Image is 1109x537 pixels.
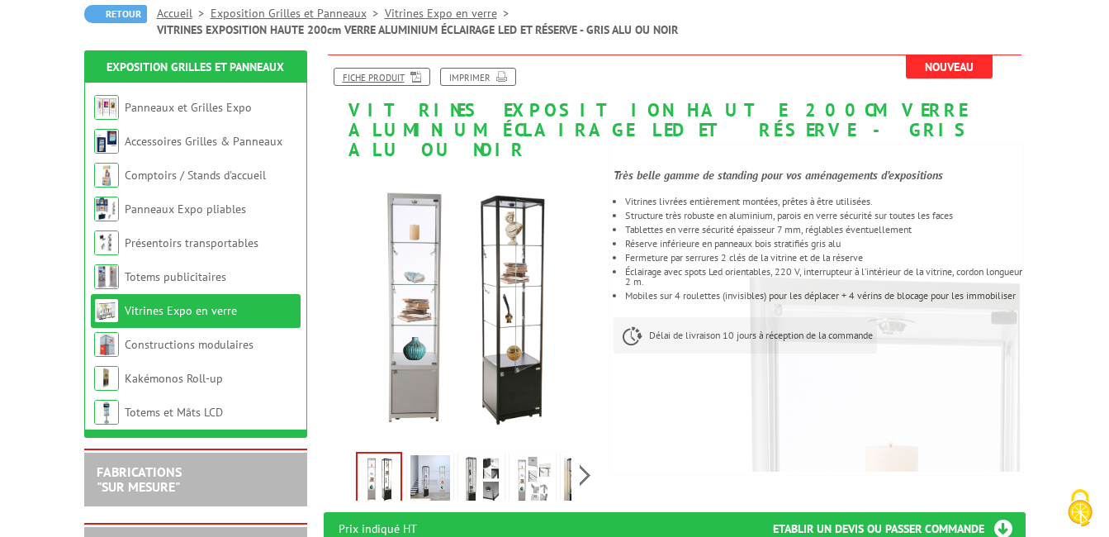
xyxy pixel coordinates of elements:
span: Next [577,462,593,489]
button: Cookies (fenêtre modale) [1051,481,1109,537]
img: Présentoirs transportables [94,230,119,255]
a: Comptoirs / Stands d'accueil [125,168,266,183]
a: Vitrines Expo en verre [125,303,237,318]
img: vitrine_exposition_verre_verticale_loquet_gris_aluminium_noir_laque_2228406.jpg [324,169,602,447]
img: Constructions modulaires [94,332,119,357]
img: Accessoires Grilles & Panneaux [94,129,119,154]
a: Totems publicitaires [125,269,226,284]
img: Panneaux et Grilles Expo [94,95,119,120]
a: Présentoirs transportables [125,235,258,250]
img: Kakémonos Roll-up [94,366,119,391]
a: Accueil [157,6,211,21]
img: vitrine_exposition_verre_verticale_loquet_gris_aluminium_noir_laque_2228406.jpg [358,454,400,505]
a: Exposition Grilles et Panneaux [107,59,284,74]
img: Vitrines Expo en verre [94,298,119,323]
a: Fiche produit [334,68,430,86]
a: Panneaux et Grilles Expo [125,100,252,115]
li: VITRINES EXPOSITION HAUTE 200cm VERRE ALUMINIUM ÉCLAIRAGE LED ET RÉSERVE - GRIS ALU OU NOIR [157,21,678,38]
a: Panneaux Expo pliables [125,202,246,216]
img: vitrine_exposition_verre_verticale_loquet_gris_aluminium_zoom_2228406.jpg [513,455,552,506]
img: Comptoirs / Stands d'accueil [94,163,119,188]
img: vitrines_exposition_en_verre_trempe_securise_eclairage_led_reserrve_200metre_rempli_noir_alu_2228... [462,455,501,506]
img: Cookies (fenêtre modale) [1059,487,1101,529]
a: Retour [84,5,147,23]
img: Panneaux Expo pliables [94,197,119,221]
a: FABRICATIONS"Sur Mesure" [97,463,182,495]
a: Totems et Mâts LCD [125,405,223,420]
a: Accessoires Grilles & Panneaux [125,134,282,149]
a: Constructions modulaires [125,337,254,352]
a: Exposition Grilles et Panneaux [211,6,385,21]
span: Nouveau [906,55,993,78]
img: vitrine_exposition_200_largeur_45_profondeur_45cm_2228407_mise_en_scene_v2.jpg [564,455,604,506]
a: Kakémonos Roll-up [125,371,223,386]
img: Totems publicitaires [94,264,119,289]
a: Imprimer [440,68,516,86]
img: Totems et Mâts LCD [94,400,119,425]
img: vitrine_exposition_verre_verticale_loquet_gris_aluminium_et_noir_aluminium_mise_en_scene_2228406.jpg [410,455,450,506]
a: Vitrines Expo en verre [385,6,515,21]
h1: VITRINES EXPOSITION HAUTE 200cm VERRE ALUMINIUM ÉCLAIRAGE LED ET RÉSERVE - GRIS ALU OU NOIR [311,55,1038,160]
